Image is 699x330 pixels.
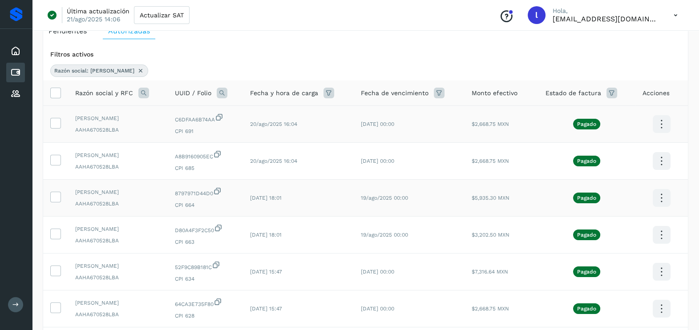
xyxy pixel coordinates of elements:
div: Inicio [6,41,25,61]
p: Pagado [577,306,596,312]
div: Proveedores [6,84,25,104]
span: [PERSON_NAME] [75,225,161,233]
span: [DATE] 18:01 [250,232,282,238]
span: [DATE] 00:00 [361,121,394,127]
span: AAHA670528LBA [75,237,161,245]
p: Pagado [577,158,596,164]
span: D80A4F3F2C50 [175,224,236,234]
p: Pagado [577,232,596,238]
span: [DATE] 15:47 [250,269,282,275]
span: 8797971D44D0 [175,187,236,197]
p: Hola, [553,7,659,15]
span: $2,668.75 MXN [472,121,509,127]
span: [DATE] 00:00 [361,158,394,164]
span: 20/ago/2025 16:04 [250,121,297,127]
span: AAHA670528LBA [75,274,161,282]
span: CPI 628 [175,312,236,320]
span: [PERSON_NAME] [75,299,161,307]
span: 52F9C89B181C [175,261,236,271]
div: Cuentas por pagar [6,63,25,82]
span: Estado de factura [545,89,601,98]
span: A8B9160905EC [175,150,236,161]
span: Pendientes [48,27,87,35]
span: 64CA3E735F80 [175,298,236,308]
span: [PERSON_NAME] [75,188,161,196]
p: Última actualización [67,7,129,15]
span: [DATE] 00:00 [361,269,394,275]
span: $2,668.75 MXN [472,306,509,312]
span: 20/ago/2025 16:04 [250,158,297,164]
span: Autorizadas [108,27,150,35]
p: Pagado [577,195,596,201]
span: Actualizar SAT [140,12,184,18]
span: CPI 685 [175,164,236,172]
div: Filtros activos [50,50,681,59]
span: Acciones [642,89,669,98]
p: Pagado [577,269,596,275]
span: Fecha y hora de carga [250,89,318,98]
span: $7,316.64 MXN [472,269,508,275]
span: [PERSON_NAME] [75,262,161,270]
span: Fecha de vencimiento [361,89,428,98]
span: $5,935.30 MXN [472,195,509,201]
span: AAHA670528LBA [75,310,161,318]
span: CPI 634 [175,275,236,283]
span: 19/ago/2025 00:00 [361,195,408,201]
p: 21/ago/2025 14:06 [67,15,121,23]
span: AAHA670528LBA [75,200,161,208]
span: $3,202.50 MXN [472,232,509,238]
button: Actualizar SAT [134,6,190,24]
span: UUID / Folio [175,89,211,98]
div: Razón social: Agustin [50,64,148,77]
span: CPI 664 [175,201,236,209]
span: Monto efectivo [472,89,517,98]
p: luisfgonzalez@solgic.mx [553,15,659,23]
span: CPI 663 [175,238,236,246]
p: Pagado [577,121,596,127]
span: [DATE] 00:00 [361,306,394,312]
span: C6DFAA6B74AA [175,113,236,124]
span: [DATE] 18:01 [250,195,282,201]
span: Razón social: [PERSON_NAME] [54,67,134,75]
span: Razón social y RFC [75,89,133,98]
span: CPI 691 [175,127,236,135]
span: AAHA670528LBA [75,126,161,134]
span: 19/ago/2025 00:00 [361,232,408,238]
span: [PERSON_NAME] [75,114,161,122]
span: [PERSON_NAME] [75,151,161,159]
span: [DATE] 15:47 [250,306,282,312]
span: $2,668.75 MXN [472,158,509,164]
span: AAHA670528LBA [75,163,161,171]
